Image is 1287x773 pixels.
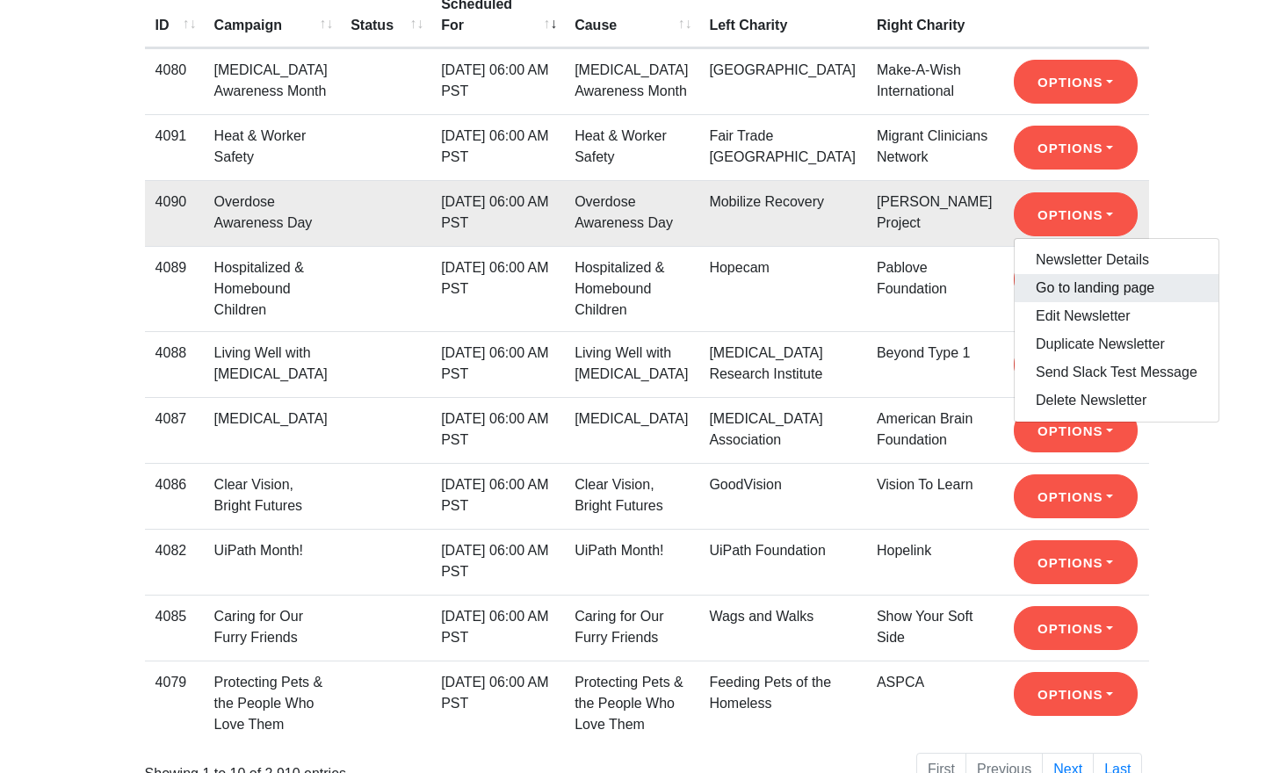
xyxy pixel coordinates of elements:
td: Overdose Awareness Day [204,180,341,246]
td: Hospitalized & Homebound Children [564,246,698,331]
td: 4079 [145,661,204,746]
a: American Brain Foundation [877,411,972,447]
td: [DATE] 06:00 AM PST [430,48,564,114]
a: Feeding Pets of the Homeless [709,675,831,711]
a: Edit Newsletter [1015,302,1218,330]
button: Options [1014,126,1138,170]
button: Options [1014,192,1138,236]
td: Caring for Our Furry Friends [204,595,341,661]
a: [MEDICAL_DATA] Association [709,411,822,447]
a: Send Slack Test Message [1015,358,1218,386]
td: [DATE] 06:00 AM PST [430,331,564,397]
td: 4091 [145,114,204,180]
td: Living Well with [MEDICAL_DATA] [564,331,698,397]
td: Protecting Pets & the People Who Love Them [564,661,698,746]
td: UiPath Month! [204,529,341,595]
td: Heat & Worker Safety [204,114,341,180]
button: Options [1014,408,1138,452]
a: [GEOGRAPHIC_DATA] [709,62,856,77]
a: Fair Trade [GEOGRAPHIC_DATA] [709,128,856,164]
button: Options [1014,474,1138,518]
a: Pablove Foundation [877,260,947,296]
td: 4086 [145,463,204,529]
a: Vision To Learn [877,477,973,492]
td: [DATE] 06:00 AM PST [430,180,564,246]
a: Show Your Soft Side [877,609,972,645]
td: [DATE] 06:00 AM PST [430,595,564,661]
a: Mobilize Recovery [709,194,824,209]
a: Wags and Walks [709,609,813,624]
div: Options [1014,238,1219,423]
td: 4082 [145,529,204,595]
button: Options [1014,672,1138,716]
td: [MEDICAL_DATA] [204,397,341,463]
td: [DATE] 06:00 AM PST [430,114,564,180]
a: Delete Newsletter [1015,386,1218,415]
td: Protecting Pets & the People Who Love Them [204,661,341,746]
td: UiPath Month! [564,529,698,595]
td: Heat & Worker Safety [564,114,698,180]
td: [DATE] 06:00 AM PST [430,463,564,529]
button: Options [1014,60,1138,104]
td: [DATE] 06:00 AM PST [430,661,564,746]
td: [MEDICAL_DATA] [564,397,698,463]
td: [DATE] 06:00 AM PST [430,246,564,331]
td: Living Well with [MEDICAL_DATA] [204,331,341,397]
td: Clear Vision, Bright Futures [564,463,698,529]
a: Hopecam [709,260,769,275]
td: 4087 [145,397,204,463]
td: Hospitalized & Homebound Children [204,246,341,331]
a: Beyond Type 1 [877,345,970,360]
td: 4090 [145,180,204,246]
td: [MEDICAL_DATA] Awareness Month [204,48,341,114]
a: [MEDICAL_DATA] Research Institute [709,345,822,381]
td: [MEDICAL_DATA] Awareness Month [564,48,698,114]
a: Migrant Clinicians Network [877,128,987,164]
a: ASPCA [877,675,924,690]
a: UiPath Foundation [709,543,826,558]
button: Options [1014,606,1138,650]
td: Overdose Awareness Day [564,180,698,246]
a: Duplicate Newsletter [1015,330,1218,358]
a: Go to landing page [1015,274,1218,302]
td: 4088 [145,331,204,397]
td: 4085 [145,595,204,661]
a: Make-A-Wish International [877,62,961,98]
td: [DATE] 06:00 AM PST [430,529,564,595]
td: Clear Vision, Bright Futures [204,463,341,529]
button: Options [1014,540,1138,584]
a: Newsletter Details [1015,246,1218,274]
a: Hopelink [877,543,931,558]
td: [DATE] 06:00 AM PST [430,397,564,463]
a: [PERSON_NAME] Project [877,194,993,230]
td: Caring for Our Furry Friends [564,595,698,661]
td: 4089 [145,246,204,331]
a: GoodVision [709,477,781,492]
td: 4080 [145,48,204,114]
